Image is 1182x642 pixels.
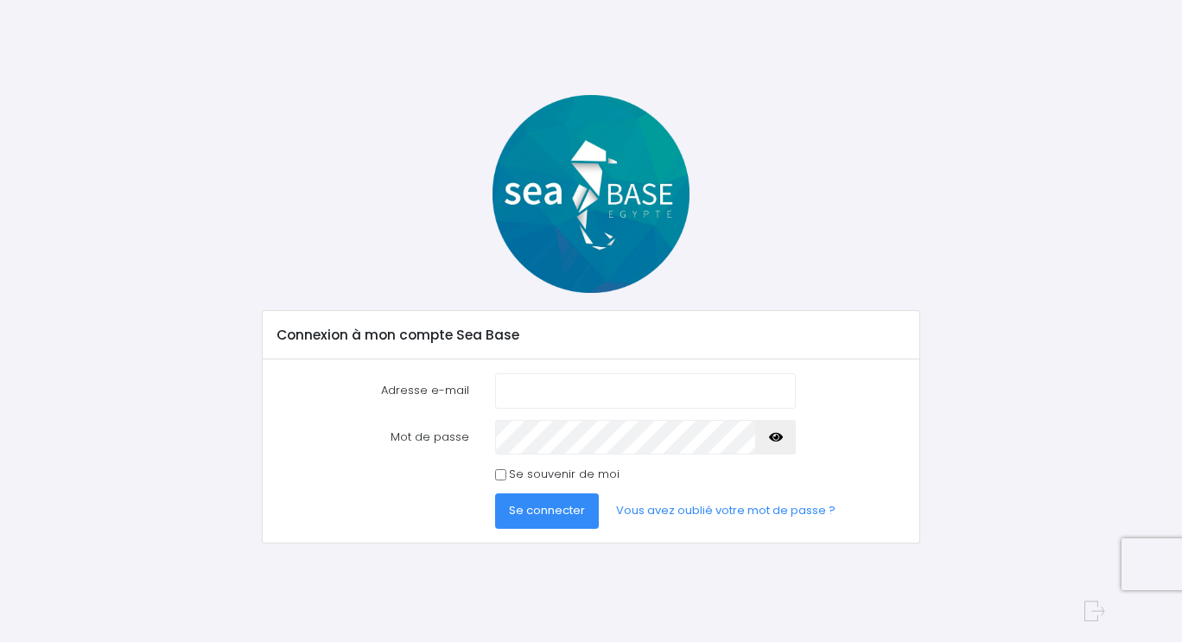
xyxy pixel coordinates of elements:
label: Se souvenir de moi [509,466,620,483]
label: Adresse e-mail [264,373,481,408]
a: Vous avez oublié votre mot de passe ? [602,493,849,528]
div: Connexion à mon compte Sea Base [263,311,919,359]
button: Se connecter [495,493,599,528]
span: Se connecter [509,502,585,518]
label: Mot de passe [264,420,481,454]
